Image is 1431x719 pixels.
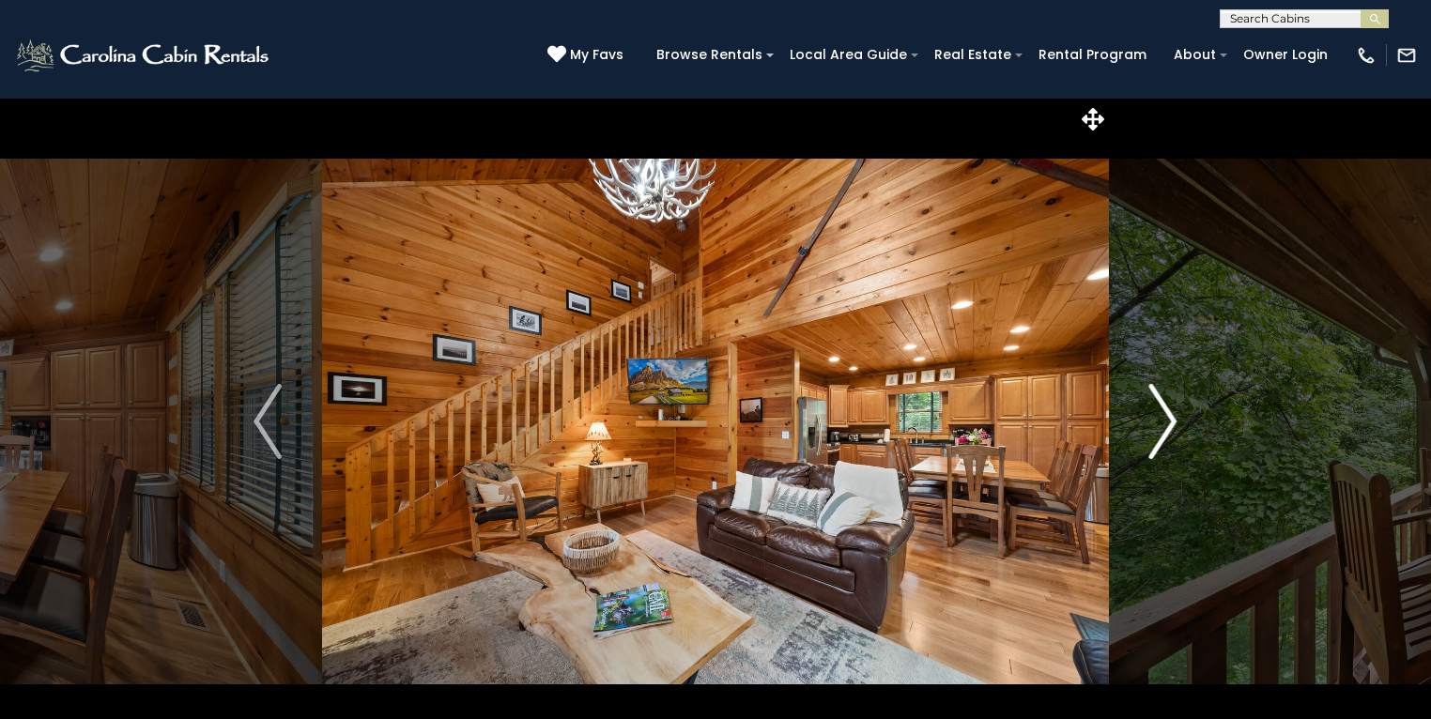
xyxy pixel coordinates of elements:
a: Local Area Guide [780,40,916,69]
a: Owner Login [1234,40,1337,69]
img: White-1-2.png [14,37,274,74]
a: Browse Rentals [647,40,772,69]
img: mail-regular-white.png [1396,45,1417,66]
a: My Favs [547,45,628,66]
a: Real Estate [925,40,1021,69]
span: My Favs [570,45,623,65]
img: arrow [254,384,282,459]
img: phone-regular-white.png [1356,45,1377,66]
a: About [1164,40,1225,69]
a: Rental Program [1029,40,1156,69]
img: arrow [1149,384,1177,459]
